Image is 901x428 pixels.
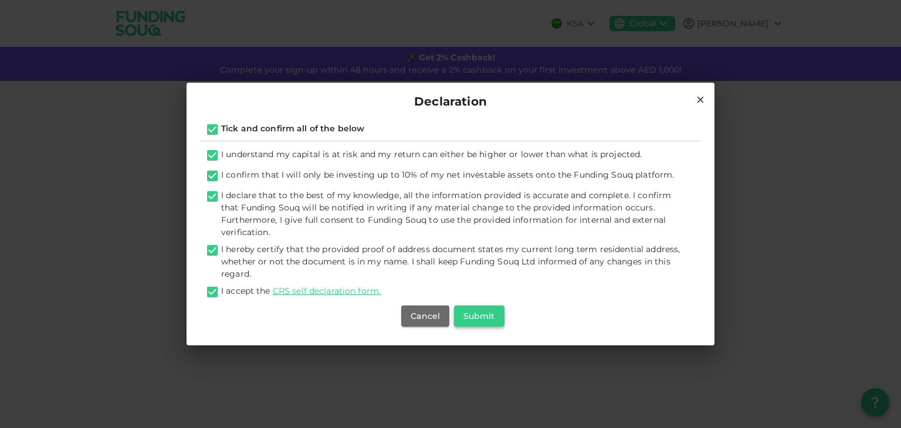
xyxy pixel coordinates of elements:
[221,123,364,134] span: Tick and confirm all of the below
[273,286,381,296] a: CRS self declaration form.
[221,190,671,237] span: I declare that to the best of my knowledge, all the information provided is accurate and complete...
[221,149,642,159] span: I understand my capital is at risk and my return can either be higher or lower than what is proje...
[414,92,487,111] span: Declaration
[221,169,674,180] span: I confirm that I will only be investing up to 10% of my net investable assets onto the Funding So...
[401,305,449,327] button: Cancel
[454,305,504,327] button: Submit
[221,286,381,296] span: I accept the
[221,244,680,279] span: I hereby certify that the provided proof of address document states my current long term resident...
